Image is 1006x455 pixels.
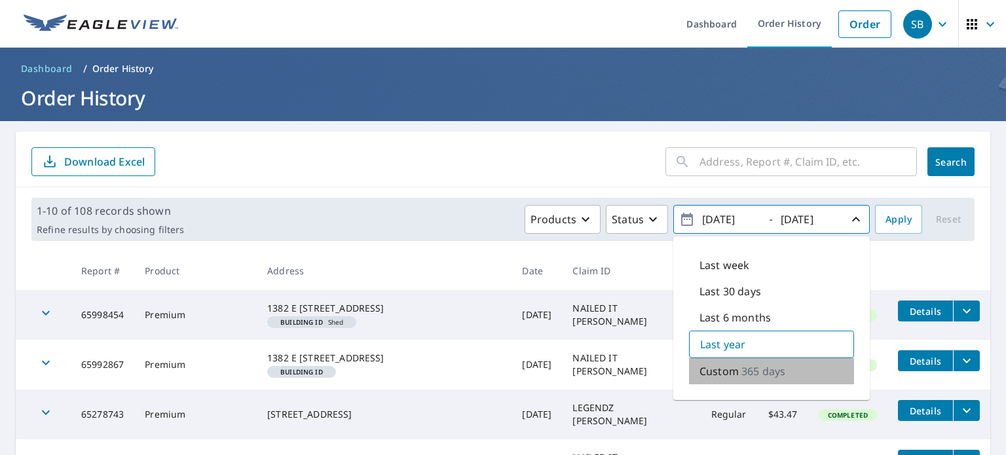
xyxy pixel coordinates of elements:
div: SB [903,10,932,39]
p: Order History [92,62,154,75]
h1: Order History [16,84,990,111]
td: 65998454 [71,290,134,340]
span: Completed [820,410,876,420]
span: Details [906,355,945,367]
button: filesDropdownBtn-65998454 [953,300,980,321]
td: LEGENDZ [PERSON_NAME] [562,390,700,439]
a: Order [838,10,891,38]
input: yyyy/mm/dd [698,209,762,230]
button: Apply [875,205,922,234]
div: 1382 E [STREET_ADDRESS] [267,302,501,315]
span: - [679,208,864,231]
div: Last 30 days [689,278,854,304]
div: Custom365 days [689,358,854,384]
th: Product [134,251,257,290]
th: Report # [71,251,134,290]
span: Details [906,405,945,417]
td: [DATE] [512,390,562,439]
p: 365 days [741,363,785,379]
p: Products [531,211,576,227]
p: Download Excel [64,155,145,169]
p: Last year [700,337,745,352]
button: detailsBtn-65278743 [898,400,953,421]
button: detailsBtn-65992867 [898,350,953,371]
button: filesDropdownBtn-65992867 [953,350,980,371]
td: NAILED IT [PERSON_NAME] [562,340,700,390]
img: EV Logo [24,14,178,34]
td: Premium [134,340,257,390]
span: Details [906,305,945,318]
td: Premium [134,390,257,439]
p: 1-10 of 108 records shown [37,203,184,219]
p: Last 30 days [699,283,761,299]
button: Download Excel [31,147,155,176]
div: Last 6 months [689,304,854,331]
p: Refine results by choosing filters [37,224,184,236]
span: Search [938,156,964,168]
p: Custom [699,363,739,379]
input: yyyy/mm/dd [777,209,841,230]
div: [STREET_ADDRESS] [267,408,501,421]
button: Search [927,147,975,176]
td: 65278743 [71,390,134,439]
button: - [673,205,870,234]
td: Regular [701,390,758,439]
button: Products [525,205,601,234]
div: Last week [689,252,854,278]
div: Last year [689,331,854,358]
th: Claim ID [562,251,700,290]
p: Last week [699,257,749,273]
button: filesDropdownBtn-65278743 [953,400,980,421]
li: / [83,61,87,77]
p: Last 6 months [699,310,771,325]
th: Address [257,251,512,290]
td: Premium [134,290,257,340]
nav: breadcrumb [16,58,990,79]
td: [DATE] [512,340,562,390]
input: Address, Report #, Claim ID, etc. [699,143,917,180]
a: Dashboard [16,58,78,79]
span: Shed [272,319,351,325]
button: detailsBtn-65998454 [898,300,953,321]
span: Apply [885,211,912,228]
td: [DATE] [512,290,562,340]
em: Building ID [280,369,323,375]
th: Date [512,251,562,290]
p: Status [612,211,644,227]
div: 1382 E [STREET_ADDRESS] [267,352,501,365]
td: $43.47 [758,390,808,439]
td: 65992867 [71,340,134,390]
em: Building ID [280,319,323,325]
span: Dashboard [21,62,73,75]
button: Status [606,205,668,234]
td: NAILED IT [PERSON_NAME] [562,290,700,340]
